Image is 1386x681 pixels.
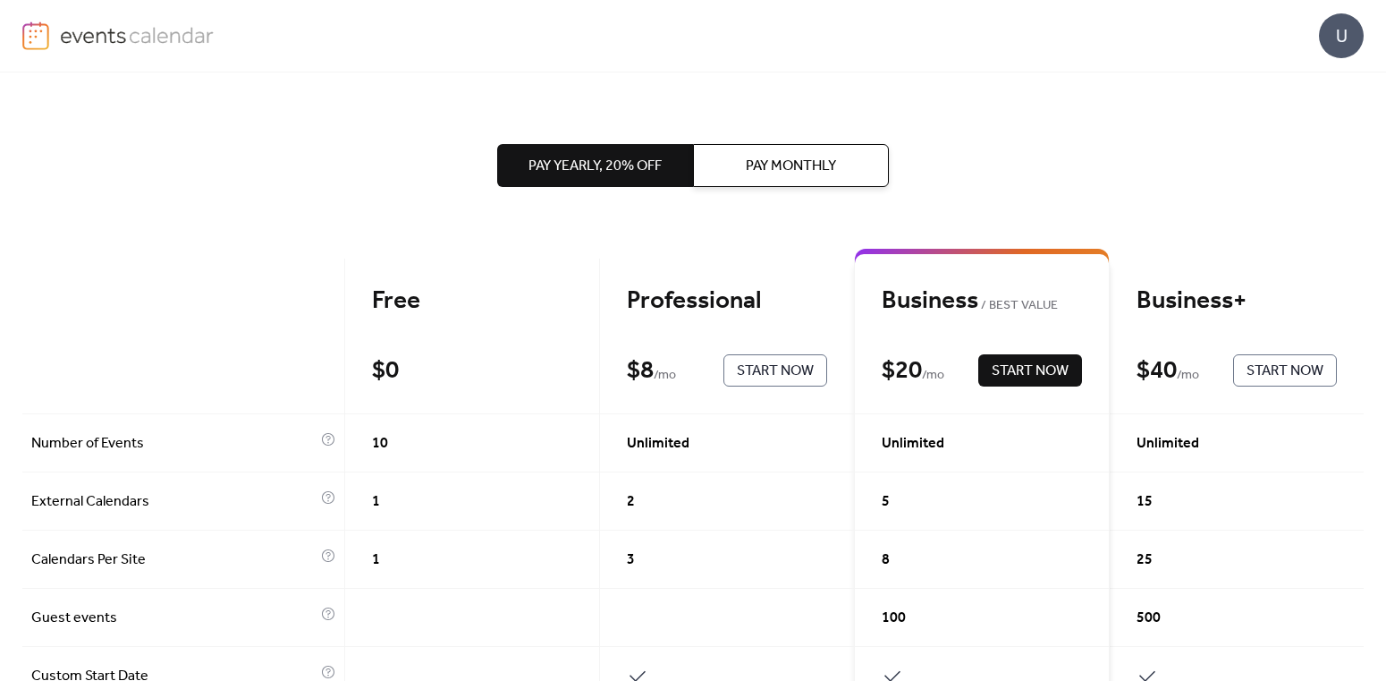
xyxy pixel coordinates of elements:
span: Calendars Per Site [31,549,317,571]
span: Unlimited [1137,433,1199,455]
span: 15 [1137,491,1153,513]
button: Pay Monthly [693,144,889,187]
span: Unlimited [882,433,944,455]
span: Number of Events [31,433,317,455]
div: Business+ [1137,285,1337,317]
span: / mo [1177,365,1199,387]
span: Pay Monthly [746,156,836,177]
img: logo [22,21,49,50]
span: / mo [654,365,676,387]
span: 2 [627,491,635,513]
span: 1 [372,491,380,513]
span: 10 [372,433,388,455]
button: Start Now [723,354,827,387]
span: Guest events [31,608,317,629]
div: $ 20 [882,355,922,387]
div: $ 40 [1137,355,1177,387]
div: Free [372,285,572,317]
div: Professional [627,285,827,317]
span: 1 [372,549,380,571]
span: 8 [882,549,890,571]
div: $ 0 [372,355,399,387]
span: 25 [1137,549,1153,571]
button: Pay Yearly, 20% off [497,144,693,187]
div: Business [882,285,1082,317]
span: Start Now [992,361,1069,382]
button: Start Now [978,354,1082,387]
button: Start Now [1233,354,1337,387]
span: Start Now [737,361,814,382]
span: 5 [882,491,890,513]
span: BEST VALUE [978,295,1058,317]
span: Pay Yearly, 20% off [528,156,662,177]
span: 500 [1137,608,1161,629]
span: External Calendars [31,491,317,513]
span: Start Now [1247,361,1323,382]
span: Unlimited [627,433,689,455]
img: logo-type [60,21,215,48]
span: / mo [922,365,944,387]
span: 3 [627,549,635,571]
span: 100 [882,608,906,629]
div: $ 8 [627,355,654,387]
div: U [1319,13,1364,58]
